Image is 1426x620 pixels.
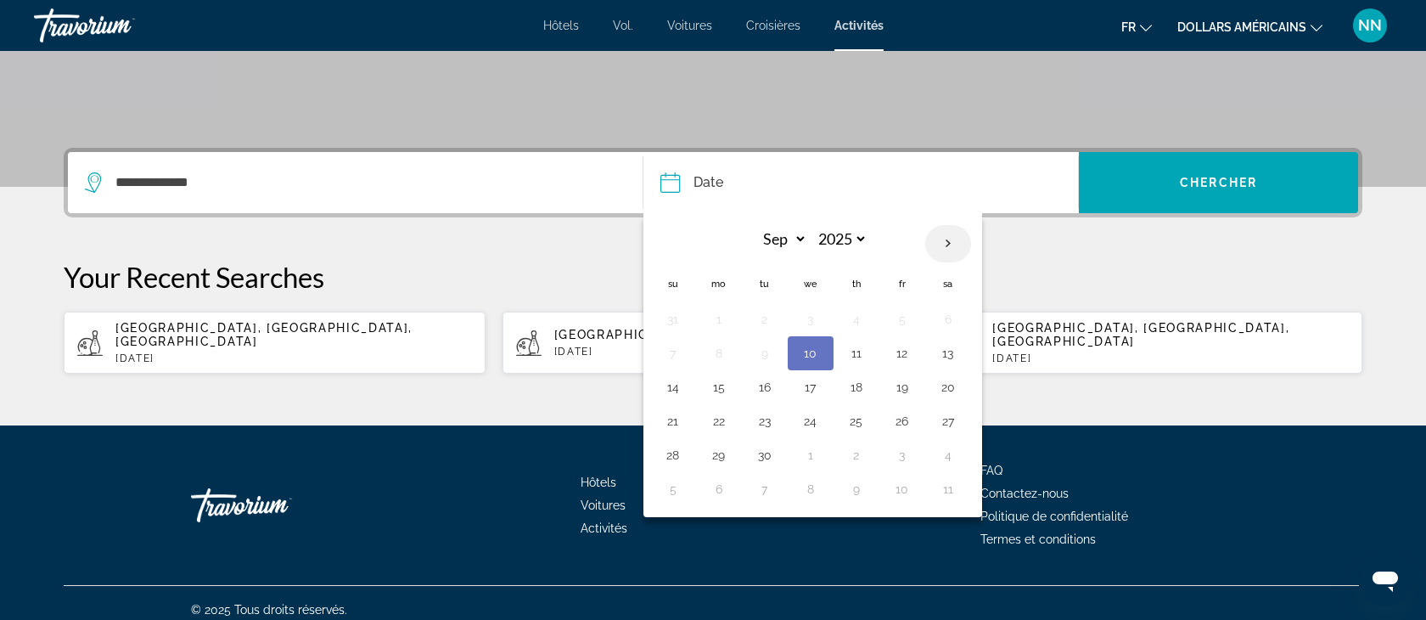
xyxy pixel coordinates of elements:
[751,477,778,501] button: Day 7
[843,375,870,399] button: Day 18
[613,19,633,32] a: Vol.
[889,477,916,501] button: Day 10
[980,510,1128,523] a: Politique de confidentialité
[751,341,778,365] button: Day 9
[940,311,1362,375] button: [GEOGRAPHIC_DATA], [GEOGRAPHIC_DATA], [GEOGRAPHIC_DATA][DATE]
[581,476,616,489] a: Hôtels
[34,3,204,48] a: Travorium
[1358,16,1382,34] font: NN
[660,443,687,467] button: Day 28
[1348,8,1392,43] button: Menu utilisateur
[925,224,971,263] button: Next month
[843,307,870,331] button: Day 4
[935,409,962,433] button: Day 27
[843,341,870,365] button: Day 11
[889,307,916,331] button: Day 5
[980,464,1002,477] a: FAQ
[64,260,1362,294] p: Your Recent Searches
[502,311,924,375] button: [GEOGRAPHIC_DATA], [GEOGRAPHIC_DATA][DATE]
[581,521,627,535] a: Activités
[797,477,824,501] button: Day 8
[543,19,579,32] a: Hôtels
[705,443,733,467] button: Day 29
[64,311,486,375] button: [GEOGRAPHIC_DATA], [GEOGRAPHIC_DATA], [GEOGRAPHIC_DATA][DATE]
[660,341,687,365] button: Day 7
[751,375,778,399] button: Day 16
[705,307,733,331] button: Day 1
[980,487,1069,500] a: Contactez-nous
[705,477,733,501] button: Day 6
[797,375,824,399] button: Day 17
[843,477,870,501] button: Day 9
[889,375,916,399] button: Day 19
[1177,20,1306,34] font: dollars américains
[746,19,800,32] a: Croisières
[935,341,962,365] button: Day 13
[752,224,807,254] select: Select month
[889,341,916,365] button: Day 12
[797,341,824,365] button: Day 10
[115,321,413,348] span: [GEOGRAPHIC_DATA], [GEOGRAPHIC_DATA], [GEOGRAPHIC_DATA]
[797,409,824,433] button: Day 24
[1180,176,1257,189] span: Chercher
[935,307,962,331] button: Day 6
[751,443,778,467] button: Day 30
[660,152,1078,213] button: Date
[1079,152,1358,213] button: Chercher
[935,375,962,399] button: Day 20
[660,375,687,399] button: Day 14
[1358,552,1412,606] iframe: Bouton de lancement de la fenêtre de messagerie
[751,409,778,433] button: Day 23
[68,152,1358,213] div: Search widget
[992,321,1289,348] span: [GEOGRAPHIC_DATA], [GEOGRAPHIC_DATA], [GEOGRAPHIC_DATA]
[935,477,962,501] button: Day 11
[705,341,733,365] button: Day 8
[1121,20,1136,34] font: fr
[843,443,870,467] button: Day 2
[660,307,687,331] button: Day 31
[843,409,870,433] button: Day 25
[705,409,733,433] button: Day 22
[1177,14,1322,39] button: Changer de devise
[705,375,733,399] button: Day 15
[660,477,687,501] button: Day 5
[191,603,347,617] font: © 2025 Tous droits réservés.
[115,352,472,364] p: [DATE]
[935,443,962,467] button: Day 4
[581,499,626,512] a: Voitures
[992,352,1349,364] p: [DATE]
[554,346,911,358] p: [DATE]
[751,307,778,331] button: Day 2
[797,307,824,331] button: Day 3
[834,19,884,32] a: Activités
[797,443,824,467] button: Day 1
[191,480,361,531] a: Travorium
[1121,14,1152,39] button: Changer de langue
[980,533,1096,546] a: Termes et conditions
[554,328,847,341] span: [GEOGRAPHIC_DATA], [GEOGRAPHIC_DATA]
[667,19,712,32] a: Voitures
[889,409,916,433] button: Day 26
[660,409,687,433] button: Day 21
[812,224,867,254] select: Select year
[889,443,916,467] button: Day 3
